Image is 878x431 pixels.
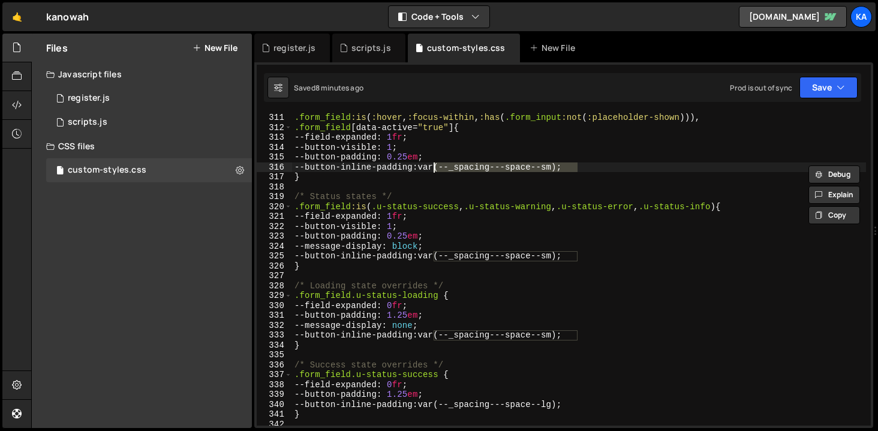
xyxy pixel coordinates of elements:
[739,6,847,28] a: [DOMAIN_NAME]
[46,10,89,24] div: kanowah
[257,202,292,212] div: 320
[257,370,292,380] div: 337
[257,251,292,261] div: 325
[193,43,237,53] button: New File
[315,83,363,93] div: 8 minutes ago
[294,83,363,93] div: Saved
[68,93,110,104] div: register.js
[257,340,292,351] div: 334
[257,380,292,390] div: 338
[46,158,252,182] div: 9382/20450.css
[46,86,252,110] div: 9382/20687.js
[257,152,292,162] div: 315
[257,321,292,331] div: 332
[257,311,292,321] div: 331
[257,182,292,192] div: 318
[257,222,292,232] div: 322
[257,231,292,242] div: 323
[257,350,292,360] div: 335
[257,192,292,202] div: 319
[257,281,292,291] div: 328
[32,62,252,86] div: Javascript files
[68,165,146,176] div: custom-styles.css
[257,261,292,272] div: 326
[32,134,252,158] div: CSS files
[427,42,506,54] div: custom-styles.css
[730,83,792,93] div: Prod is out of sync
[257,143,292,153] div: 314
[2,2,32,31] a: 🤙
[257,301,292,311] div: 330
[257,409,292,420] div: 341
[257,162,292,173] div: 316
[257,242,292,252] div: 324
[257,113,292,123] div: 311
[257,420,292,430] div: 342
[257,123,292,133] div: 312
[389,6,489,28] button: Code + Tools
[273,42,315,54] div: register.js
[46,41,68,55] h2: Files
[257,132,292,143] div: 313
[257,172,292,182] div: 317
[799,77,858,98] button: Save
[46,110,252,134] div: 9382/24789.js
[257,212,292,222] div: 321
[257,390,292,400] div: 339
[808,186,860,204] button: Explain
[257,400,292,410] div: 340
[351,42,391,54] div: scripts.js
[257,330,292,340] div: 333
[530,42,580,54] div: New File
[808,165,860,183] button: Debug
[257,271,292,281] div: 327
[68,117,107,128] div: scripts.js
[850,6,872,28] a: Ka
[808,206,860,224] button: Copy
[257,291,292,301] div: 329
[257,360,292,370] div: 336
